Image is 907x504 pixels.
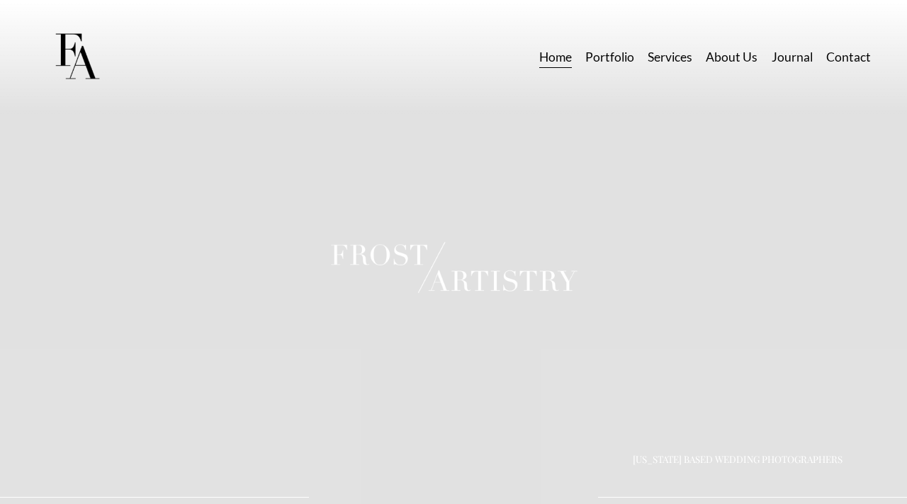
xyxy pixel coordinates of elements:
a: Services [648,45,692,69]
a: Contact [826,45,871,69]
a: About Us [706,45,757,69]
h1: [US_STATE] BASED WEDDING PHOTOGRAPHERS [633,454,843,464]
a: Home [539,45,572,69]
a: Portfolio [585,45,634,69]
img: Frost Artistry [36,16,118,98]
a: Journal [772,45,813,69]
